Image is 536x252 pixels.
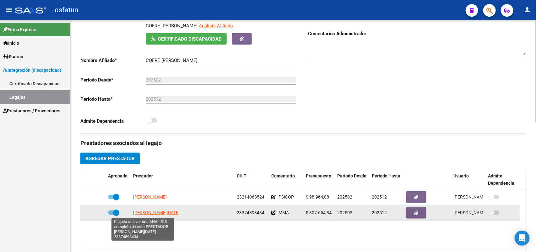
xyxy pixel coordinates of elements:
[3,67,61,74] span: Integración (discapacidad)
[80,76,146,83] p: Periodo Desde
[3,40,19,47] span: Inicio
[515,231,530,246] div: Open Intercom Messenger
[335,169,369,190] datatable-header-cell: Periodo Desde
[85,156,135,161] span: Agregar Prestador
[453,173,469,178] span: Usuario
[337,194,352,199] span: 202502
[279,210,289,215] span: MMA
[158,36,222,42] span: Certificado Discapacidad
[133,210,180,215] span: [PERSON_NAME][DATE]
[306,194,329,199] span: $ 98.964,88
[451,169,485,190] datatable-header-cell: Usuario
[80,57,146,64] p: Nombre Afiliado
[269,169,303,190] datatable-header-cell: Comentario
[523,6,531,14] mat-icon: person
[372,194,387,199] span: 202512
[453,210,503,215] span: [PERSON_NAME] [DATE]
[133,194,167,199] span: [PERSON_NAME]
[131,169,234,190] datatable-header-cell: Prestador
[306,173,331,178] span: Presupuesto
[234,169,269,190] datatable-header-cell: CUIT
[369,169,404,190] datatable-header-cell: Periodo Hasta
[306,210,332,215] span: $ 307.654,34
[146,33,227,45] button: Certificado Discapacidad
[146,22,198,29] p: COFRE [PERSON_NAME]
[108,173,127,178] span: Aprobado
[488,173,514,186] span: Admite Dependencia
[5,6,13,14] mat-icon: menu
[80,96,146,103] p: Periodo Hasta
[80,153,140,164] button: Agregar Prestador
[303,169,335,190] datatable-header-cell: Presupuesto
[279,194,294,199] span: PSICOP
[106,169,131,190] datatable-header-cell: Aprobado
[372,173,400,178] span: Periodo Hasta
[337,210,352,215] span: 202502
[372,210,387,215] span: 202512
[3,26,36,33] span: Firma Express
[80,139,526,148] h3: Prestadores asociados al legajo
[50,3,78,17] span: - osfatun
[237,210,264,215] span: 23374898434
[237,194,264,199] span: 23214068524
[337,173,366,178] span: Periodo Desde
[3,107,60,114] span: Prestadores / Proveedores
[485,169,520,190] datatable-header-cell: Admite Dependencia
[308,30,526,37] h3: Comentarios Administrador
[199,23,233,29] span: Análisis Afiliado
[80,118,146,125] p: Admite Dependencia
[3,53,23,60] span: Padrón
[133,173,153,178] span: Prestador
[453,194,503,199] span: [PERSON_NAME] [DATE]
[237,173,246,178] span: CUIT
[271,173,295,178] span: Comentario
